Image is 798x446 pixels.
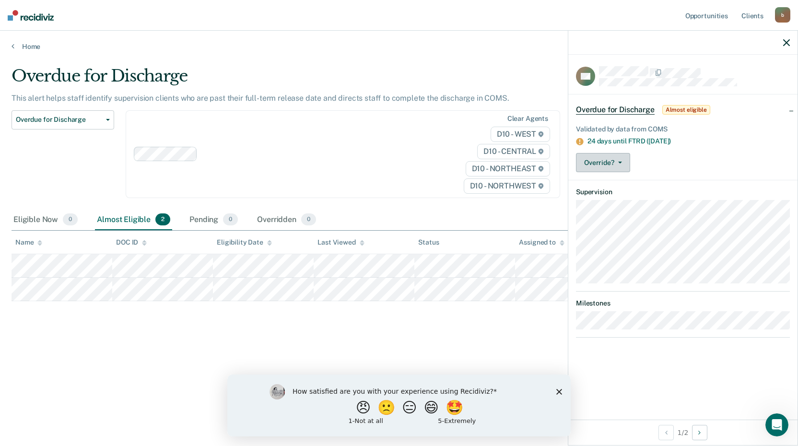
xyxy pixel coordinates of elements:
div: 1 / 2 [568,420,798,445]
div: Last Viewed [317,238,364,246]
div: Almost Eligible [95,210,172,231]
div: b [775,7,790,23]
div: Overridden [255,210,318,231]
div: Name [15,238,42,246]
div: Eligible Now [12,210,80,231]
span: D10 - WEST [491,127,550,142]
p: This alert helps staff identify supervision clients who are past their full-term release date and... [12,94,509,103]
span: Overdue for Discharge [576,105,655,115]
div: 24 days until FTRD ([DATE]) [587,137,790,145]
span: 0 [223,213,238,226]
button: Previous Opportunity [658,425,674,440]
div: Status [418,238,439,246]
span: 2 [155,213,170,226]
span: Overdue for Discharge [16,116,102,124]
span: D10 - CENTRAL [477,144,550,159]
span: D10 - NORTHEAST [466,161,550,176]
div: Pending [188,210,240,231]
button: Next Opportunity [692,425,707,440]
div: Overdue for Discharge [12,66,610,94]
iframe: Intercom live chat [765,413,788,436]
a: Home [12,42,786,51]
span: 0 [63,213,78,226]
iframe: Survey by Kim from Recidiviz [227,375,571,436]
div: Overdue for DischargeAlmost eligible [568,94,798,125]
img: Recidiviz [8,10,54,21]
div: Clear agents [507,115,548,123]
button: Override? [576,153,630,172]
div: Eligibility Date [217,238,272,246]
div: Validated by data from COMS [576,125,790,133]
span: D10 - NORTHWEST [464,178,550,194]
dt: Milestones [576,299,790,307]
span: 0 [301,213,316,226]
dt: Supervision [576,188,790,196]
span: Almost eligible [662,105,710,115]
div: DOC ID [116,238,147,246]
div: Assigned to [519,238,564,246]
